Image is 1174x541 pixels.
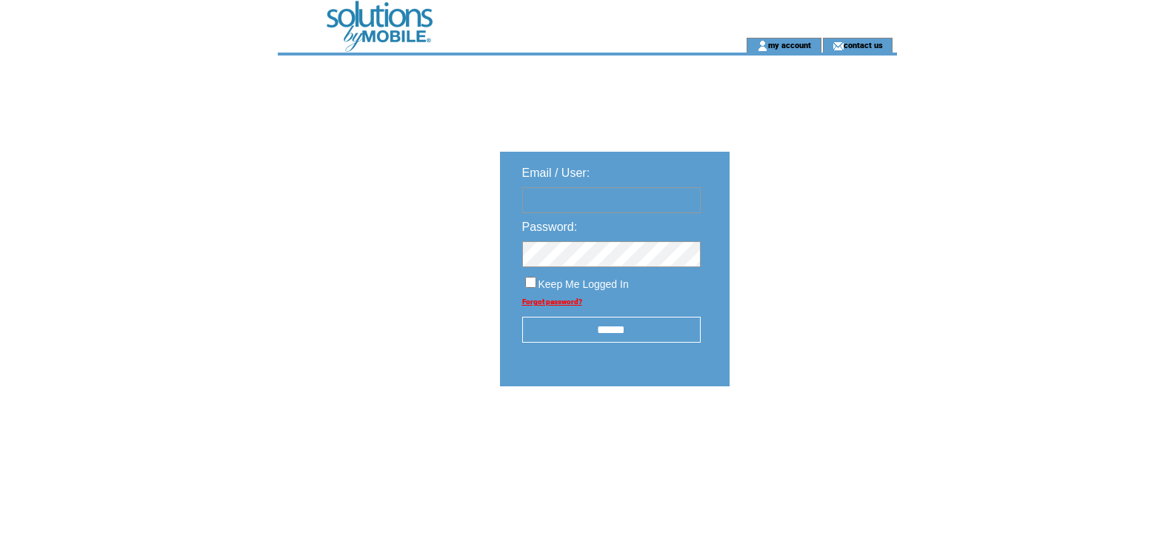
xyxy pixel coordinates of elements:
img: account_icon.gif [757,40,768,52]
span: Email / User: [522,167,590,179]
span: Keep Me Logged In [538,278,629,290]
img: contact_us_icon.gif [833,40,844,52]
img: transparent.png [773,423,847,442]
a: contact us [844,40,883,50]
span: Password: [522,221,578,233]
a: Forgot password? [522,298,582,306]
a: my account [768,40,811,50]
